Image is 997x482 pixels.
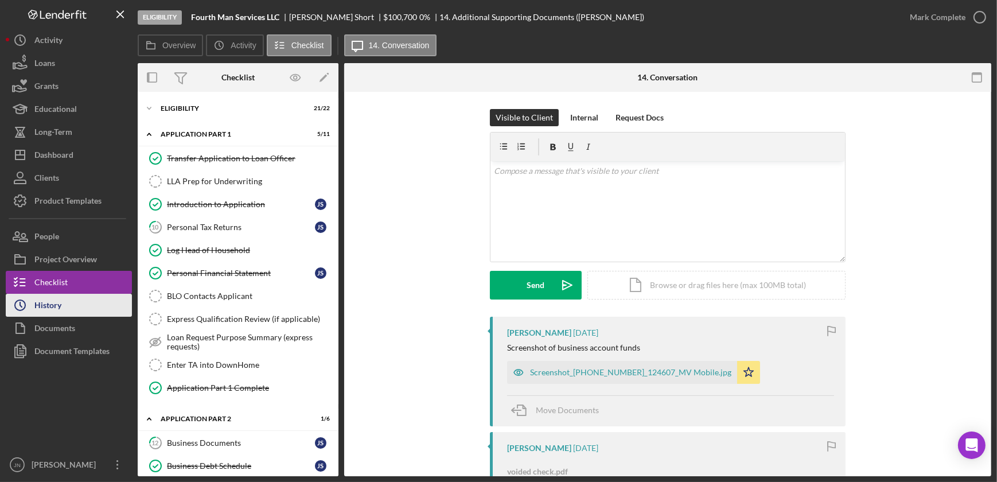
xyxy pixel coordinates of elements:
[14,462,21,468] text: JN
[138,34,203,56] button: Overview
[143,331,333,353] a: Loan Request Purpose Summary (express requests)
[143,353,333,376] a: Enter TA into DownHome
[138,10,182,25] div: Eligibility
[419,13,430,22] div: 0 %
[384,12,418,22] span: $100,700
[564,109,604,126] button: Internal
[315,267,326,279] div: J S
[34,271,68,297] div: Checklist
[315,460,326,472] div: J S
[161,415,301,422] div: Application Part 2
[610,109,669,126] button: Request Docs
[527,271,545,300] div: Send
[29,453,103,479] div: [PERSON_NAME]
[309,105,330,112] div: 21 / 22
[143,285,333,308] a: BLO Contacts Applicant
[143,432,333,454] a: 12Business DocumentsJS
[143,454,333,477] a: Business Debt ScheduleJS
[34,143,73,169] div: Dashboard
[6,225,132,248] button: People
[34,317,75,343] div: Documents
[167,333,332,351] div: Loan Request Purpose Summary (express requests)
[536,405,599,415] span: Move Documents
[309,131,330,138] div: 5 / 11
[206,34,263,56] button: Activity
[152,223,159,231] tspan: 10
[496,109,553,126] div: Visible to Client
[507,361,760,384] button: Screenshot_[PHONE_NUMBER]_124607_MV Mobile.jpg
[6,340,132,363] button: Document Templates
[309,415,330,422] div: 1 / 6
[143,262,333,285] a: Personal Financial StatementJS
[34,294,61,320] div: History
[490,271,582,300] button: Send
[6,271,132,294] button: Checklist
[958,432,986,459] div: Open Intercom Messenger
[6,189,132,212] button: Product Templates
[573,444,598,453] time: 2025-10-07 21:22
[910,6,965,29] div: Mark Complete
[6,453,132,476] button: JN[PERSON_NAME]
[34,29,63,55] div: Activity
[143,239,333,262] a: Log Head of Household
[34,166,59,192] div: Clients
[315,199,326,210] div: J S
[34,120,72,146] div: Long-Term
[34,52,55,77] div: Loans
[507,396,610,425] button: Move Documents
[143,216,333,239] a: 10Personal Tax ReturnsJS
[6,29,132,52] button: Activity
[6,317,132,340] button: Documents
[34,98,77,123] div: Educational
[6,166,132,189] button: Clients
[6,98,132,120] button: Educational
[344,34,437,56] button: 14. Conversation
[143,170,333,193] a: LLA Prep for Underwriting
[315,221,326,233] div: J S
[369,41,430,50] label: 14. Conversation
[167,223,315,232] div: Personal Tax Returns
[34,75,59,100] div: Grants
[221,73,255,82] div: Checklist
[6,248,132,271] button: Project Overview
[167,154,332,163] div: Transfer Application to Loan Officer
[507,328,571,337] div: [PERSON_NAME]
[289,13,384,22] div: [PERSON_NAME] Short
[440,13,645,22] div: 14. Additional Supporting Documents ([PERSON_NAME])
[6,294,132,317] button: History
[34,225,59,251] div: People
[6,75,132,98] button: Grants
[34,340,110,366] div: Document Templates
[143,376,333,399] a: Application Part 1 Complete
[167,314,332,324] div: Express Qualification Review (if applicable)
[291,41,324,50] label: Checklist
[6,143,132,166] a: Dashboard
[6,120,132,143] button: Long-Term
[570,109,598,126] div: Internal
[167,461,315,471] div: Business Debt Schedule
[161,105,301,112] div: Eligibility
[573,328,598,337] time: 2025-10-08 20:46
[191,13,279,22] b: Fourth Man Services LLC
[231,41,256,50] label: Activity
[898,6,991,29] button: Mark Complete
[152,439,159,446] tspan: 12
[6,52,132,75] button: Loans
[143,193,333,216] a: Introduction to ApplicationJS
[143,147,333,170] a: Transfer Application to Loan Officer
[616,109,664,126] div: Request Docs
[167,269,315,278] div: Personal Financial Statement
